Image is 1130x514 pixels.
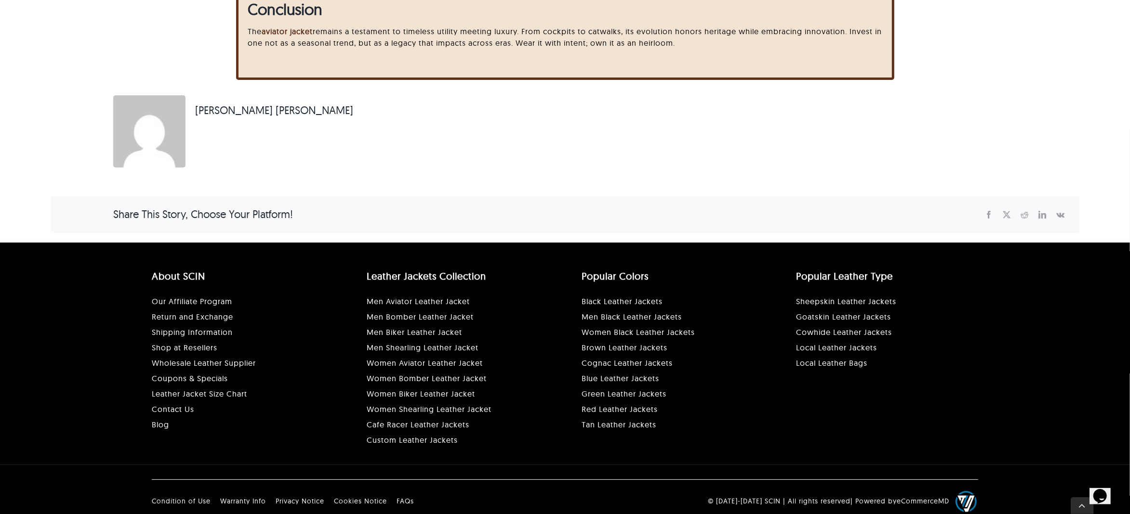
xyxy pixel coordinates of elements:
[1016,208,1034,221] a: Reddit
[708,489,978,514] p: © [DATE]-[DATE] SCIN | All rights reserved| Powered by
[152,327,233,337] a: Shipping Information
[797,358,868,368] a: Local Leather Goods and Accessories
[998,208,1016,221] a: X
[582,420,656,429] a: Tan Leather Jackets
[4,4,177,19] div: Welcome to our site, if you need help simply reply to this message, we are online and ready to help.
[797,312,891,321] a: Goatskin Leather Jackets
[582,404,658,414] a: Red Leather Jackets
[152,389,247,398] a: Leather Jacket Size Chart
[980,208,998,221] a: Facebook
[113,95,186,167] img: Samantha Leonie
[367,420,469,429] a: Cafe Racer Leather Jackets
[1034,208,1051,221] a: LinkedIn
[947,357,1120,471] iframe: chat widget
[113,206,293,222] h4: Share This Story, Choose Your Platform!
[152,404,194,414] a: Contact Us
[582,270,649,282] a: Popular Colors
[195,103,353,118] span: [PERSON_NAME] [PERSON_NAME]
[1051,208,1070,221] a: Vk
[248,26,882,49] p: The remains a testament to timeless utility meeting luxury. From cockpits to catwalks, its evolut...
[152,373,228,383] a: Coupons & Specials
[582,389,666,398] a: Green Leather Jackets
[582,343,667,352] a: Brown Leather Jackets
[367,296,470,306] a: Men Aviator Leather Jacket
[367,327,462,337] a: Men Biker Leather Jacket
[276,497,324,505] a: Privacy Notice
[797,296,897,306] a: Sheepskin Leather Jackets
[262,26,313,36] a: aviator jacket
[152,296,232,306] a: Our Affiliate Program
[397,497,414,505] a: FAQs
[797,343,877,352] a: Local Leather Jackets
[582,296,663,306] a: Black Leather Jackets
[897,496,949,506] a: eCommerceMD
[367,435,458,445] a: Custom Leather Jackets
[582,373,659,383] a: Blue Leather Jackets
[152,343,217,352] a: Shop at Resellers
[582,327,695,337] a: Women Black Leather Jackets
[367,270,486,282] a: Leather Jackets Collection
[954,489,978,514] img: eCommerce builder by eCommerceMD
[152,270,205,282] a: About SCIN
[334,497,387,505] a: Cookies Notice
[1090,475,1120,504] iframe: chat widget
[582,358,673,368] a: Cognac Leather Jackets
[152,497,211,505] a: Condition of Use
[152,358,256,368] a: Wholesale Leather Supplier
[367,312,474,321] a: Men Bomber Leather Jacket
[797,270,893,282] a: Popular Leather Type
[152,312,233,321] a: Return and Exchange
[797,327,892,337] a: Cowhide Leather Jackets
[367,373,487,383] a: Women Bomber Leather Jacket
[4,4,159,19] span: Welcome to our site, if you need help simply reply to this message, we are online and ready to help.
[367,404,492,414] a: Women Shearling Leather Jacket
[367,389,475,398] a: Women Biker Leather Jacket
[220,497,266,505] a: Warranty Info
[367,358,483,368] a: Women Aviator Leather Jacket
[582,312,682,321] a: Men Black Leather Jackets
[367,343,479,352] a: Men Shearling Leather Jacket
[152,420,169,429] a: Blog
